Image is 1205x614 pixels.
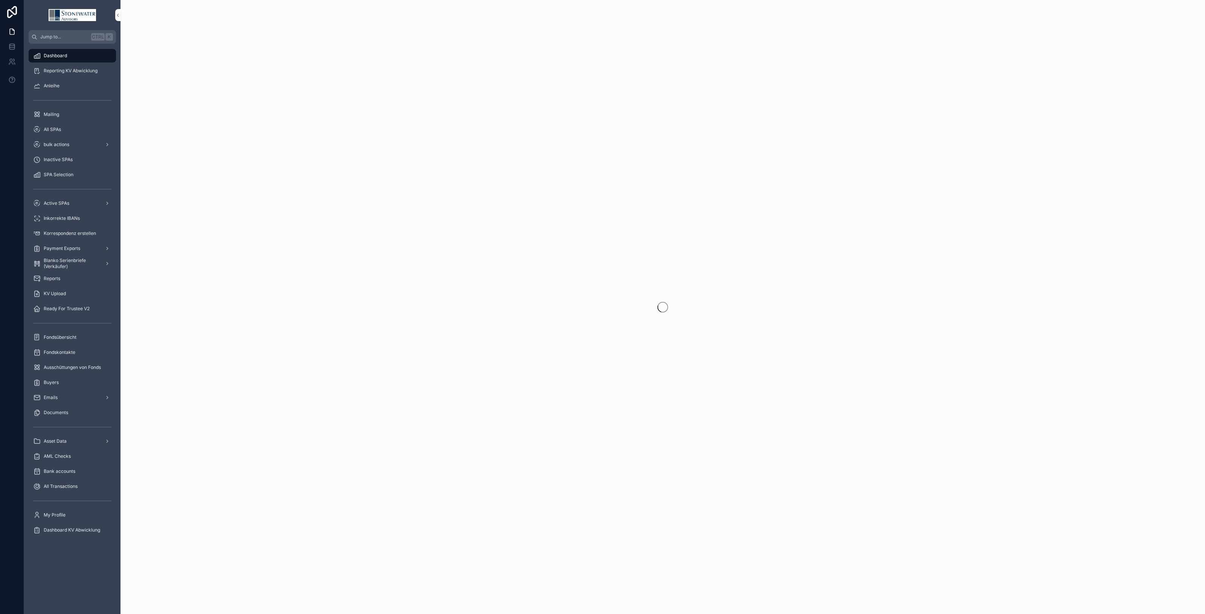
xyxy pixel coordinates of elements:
span: Bank accounts [44,468,75,474]
a: Emails [29,391,116,404]
a: Payment Exports [29,242,116,255]
span: All Transactions [44,483,78,489]
a: All Transactions [29,480,116,493]
span: Reports [44,276,60,282]
a: Mailing [29,108,116,121]
span: Dashboard KV Abwicklung [44,527,100,533]
span: K [106,34,112,40]
span: Active SPAs [44,200,69,206]
span: Asset Data [44,438,67,444]
span: Ready For Trustee V2 [44,306,90,312]
a: Fondskontakte [29,346,116,359]
a: Buyers [29,376,116,389]
a: Fondsübersicht [29,331,116,344]
span: Inactive SPAs [44,157,73,163]
a: Anleihe [29,79,116,93]
button: Jump to...CtrlK [29,30,116,44]
a: KV Upload [29,287,116,300]
span: Anleihe [44,83,59,89]
a: All SPAs [29,123,116,136]
span: All SPAs [44,126,61,133]
span: Inkorrekte IBANs [44,215,80,221]
span: My Profile [44,512,66,518]
a: Ausschüttungen von Fonds [29,361,116,374]
span: Fondsübersicht [44,334,76,340]
span: AML Checks [44,453,71,459]
a: Dashboard [29,49,116,62]
div: scrollable content [24,44,120,547]
a: Bank accounts [29,465,116,478]
span: Emails [44,395,58,401]
a: Korrespondenz erstellen [29,227,116,240]
a: Dashboard KV Abwicklung [29,523,116,537]
a: Inactive SPAs [29,153,116,166]
span: SPA Selection [44,172,73,178]
span: Payment Exports [44,245,80,251]
span: bulk actions [44,142,69,148]
span: Dashboard [44,53,67,59]
a: Reporting KV Abwicklung [29,64,116,78]
a: Ready For Trustee V2 [29,302,116,315]
span: Ausschüttungen von Fonds [44,364,101,370]
span: Mailing [44,111,59,117]
a: Inkorrekte IBANs [29,212,116,225]
a: Reports [29,272,116,285]
a: AML Checks [29,449,116,463]
a: Documents [29,406,116,419]
span: Fondskontakte [44,349,75,355]
a: Asset Data [29,434,116,448]
span: Buyers [44,379,59,385]
span: KV Upload [44,291,66,297]
span: Ctrl [91,33,105,41]
a: Blanko Serienbriefe (Verkäufer) [29,257,116,270]
a: bulk actions [29,138,116,151]
span: Korrespondenz erstellen [44,230,96,236]
a: Active SPAs [29,197,116,210]
span: Documents [44,410,68,416]
img: App logo [49,9,96,21]
span: Blanko Serienbriefe (Verkäufer) [44,257,99,270]
a: My Profile [29,508,116,522]
a: SPA Selection [29,168,116,181]
span: Jump to... [40,34,88,40]
span: Reporting KV Abwicklung [44,68,98,74]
